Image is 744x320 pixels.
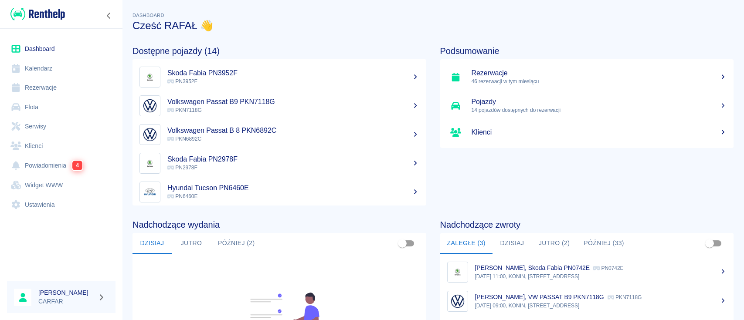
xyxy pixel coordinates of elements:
img: Image [449,293,466,310]
img: Image [142,98,158,114]
a: Image[PERSON_NAME], VW PASSAT B9 PKN7118G PKN7118G[DATE] 09:00, KONIN, [STREET_ADDRESS] [440,286,734,316]
a: Klienci [440,120,734,145]
span: Pokaż przypisane tylko do mnie [701,235,718,252]
p: PN0742E [593,265,623,271]
a: Dashboard [7,39,116,59]
a: Pojazdy14 pojazdów dostępnych do rezerwacji [440,91,734,120]
a: Serwisy [7,117,116,136]
img: Image [142,155,158,172]
h5: Klienci [472,128,727,137]
img: Renthelp logo [10,7,65,21]
a: Rezerwacje46 rezerwacji w tym miesiącu [440,63,734,91]
h3: Cześć RAFAŁ 👋 [132,20,734,32]
a: Kalendarz [7,59,116,78]
span: PN6460E [167,193,197,199]
h6: [PERSON_NAME] [38,288,94,297]
span: PKN7118G [167,107,202,113]
span: PN2978F [167,165,197,171]
a: Rezerwacje [7,78,116,98]
span: PN3952F [167,78,197,84]
a: ImageSkoda Fabia PN2978F PN2978F [132,149,426,178]
h5: Skoda Fabia PN3952F [167,69,419,77]
a: Powiadomienia4 [7,155,116,175]
a: ImageSkoda Fabia PN3952F PN3952F [132,63,426,91]
span: 4 [72,161,82,171]
a: ImageVolkswagen Passat B9 PKN7118G PKN7118G [132,91,426,120]
img: Image [142,69,158,85]
h5: Volkswagen Passat B9 PKN7118G [167,98,419,106]
h4: Dostępne pojazdy (14) [132,46,426,56]
a: Klienci [7,136,116,156]
p: [DATE] 11:00, KONIN, [STREET_ADDRESS] [475,273,727,280]
button: Dzisiaj [493,233,532,254]
span: PKN6892C [167,136,201,142]
a: Renthelp logo [7,7,65,21]
button: Jutro [172,233,211,254]
a: Widget WWW [7,175,116,195]
h4: Podsumowanie [440,46,734,56]
h5: Skoda Fabia PN2978F [167,155,419,164]
button: Później (2) [211,233,262,254]
p: [PERSON_NAME], VW PASSAT B9 PKN7118G [475,293,604,300]
h4: Nadchodzące wydania [132,219,426,230]
a: ImageHyundai Tucson PN6460E PN6460E [132,178,426,206]
a: Ustawienia [7,195,116,215]
span: Dashboard [132,13,164,18]
span: Pokaż przypisane tylko do mnie [394,235,411,252]
p: [DATE] 09:00, KONIN, [STREET_ADDRESS] [475,302,727,310]
button: Później (33) [577,233,631,254]
h5: Volkswagen Passat B 8 PKN6892C [167,126,419,135]
p: CARFAR [38,297,94,306]
a: ImageVolkswagen Passat B 8 PKN6892C PKN6892C [132,120,426,149]
h4: Nadchodzące zwroty [440,219,734,230]
button: Dzisiaj [132,233,172,254]
button: Zwiń nawigację [102,10,116,21]
p: PKN7118G [608,294,642,300]
a: Flota [7,98,116,117]
p: [PERSON_NAME], Skoda Fabia PN0742E [475,264,590,271]
a: Image[PERSON_NAME], Skoda Fabia PN0742E PN0742E[DATE] 11:00, KONIN, [STREET_ADDRESS] [440,257,734,286]
img: Image [449,264,466,280]
button: Jutro (2) [532,233,577,254]
h5: Rezerwacje [472,69,727,77]
img: Image [142,184,158,200]
img: Image [142,126,158,143]
button: Zaległe (3) [440,233,493,254]
p: 46 rezerwacji w tym miesiącu [472,77,727,85]
h5: Hyundai Tucson PN6460E [167,184,419,192]
h5: Pojazdy [472,98,727,106]
p: 14 pojazdów dostępnych do rezerwacji [472,106,727,114]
